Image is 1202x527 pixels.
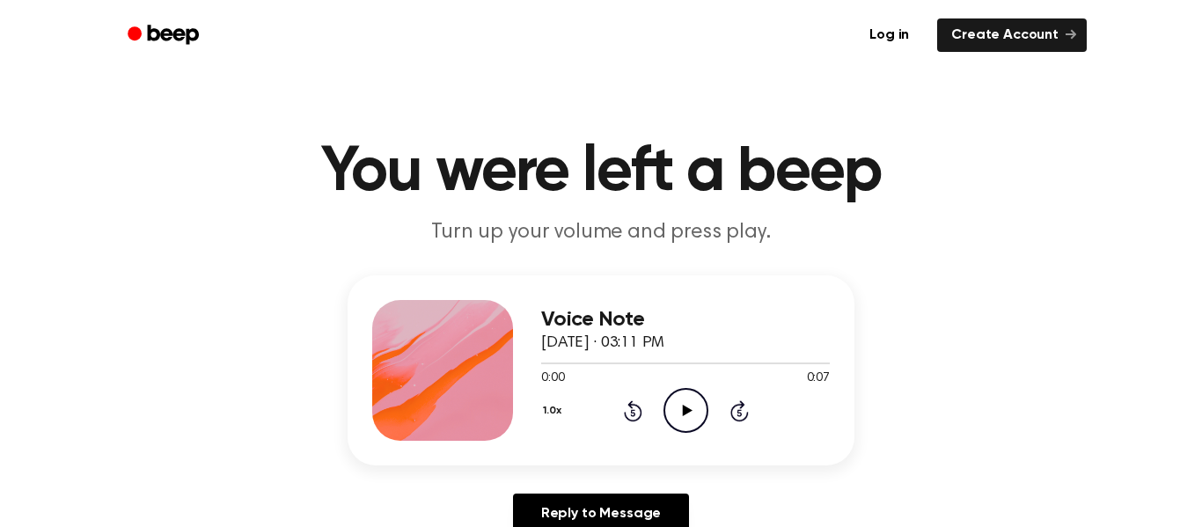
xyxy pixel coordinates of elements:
span: 0:07 [807,370,830,388]
span: [DATE] · 03:11 PM [541,335,664,351]
span: 0:00 [541,370,564,388]
a: Beep [115,18,215,53]
a: Create Account [937,18,1087,52]
h3: Voice Note [541,308,830,332]
p: Turn up your volume and press play. [263,218,939,247]
h1: You were left a beep [150,141,1052,204]
button: 1.0x [541,396,568,426]
a: Log in [852,15,927,55]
